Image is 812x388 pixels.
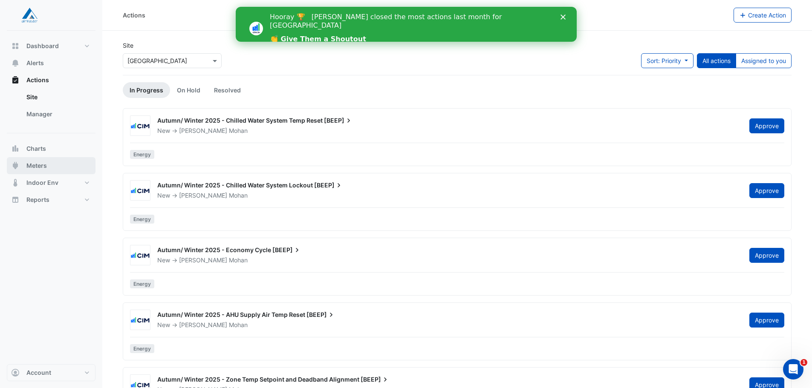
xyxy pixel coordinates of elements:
span: [BEEP] [306,310,335,319]
span: Reports [26,195,49,204]
button: Meters [7,157,95,174]
button: Dashboard [7,37,95,55]
span: New [157,192,170,199]
span: Sort: Priority [647,57,681,64]
span: Approve [755,187,779,194]
span: Approve [755,316,779,324]
button: Charts [7,140,95,157]
span: Approve [755,122,779,129]
app-icon: Actions [11,76,20,84]
span: Account [26,368,51,377]
button: Reports [7,191,95,208]
button: Create Action [734,8,792,23]
span: Autumn/ Winter 2025 - AHU Supply Air Temp Reset [157,311,305,318]
div: Close [325,8,333,13]
span: New [157,256,170,264]
button: Approve [749,248,784,263]
span: Autumn/ Winter 2025 - Zone Temp Setpoint and Deadband Alignment [157,376,359,383]
app-icon: Reports [11,195,20,204]
span: Indoor Env [26,178,58,187]
a: In Progress [123,82,170,98]
app-icon: Charts [11,144,20,153]
button: Sort: Priority [641,53,694,68]
img: CIM [130,122,150,130]
span: [PERSON_NAME] [179,192,227,199]
span: Autumn/ Winter 2025 - Chilled Water System Lockout [157,181,313,189]
img: CIM [130,187,150,195]
app-icon: Alerts [11,59,20,67]
span: Mohan [229,191,248,200]
div: Actions [123,11,145,20]
button: All actions [697,53,736,68]
a: On Hold [170,82,207,98]
img: Company Logo [10,7,49,24]
span: [PERSON_NAME] [179,127,227,134]
a: 👏 Give Them a Shoutout [34,28,130,37]
span: [BEEP] [272,246,301,254]
span: 1 [800,359,807,366]
span: Autumn/ Winter 2025 - Chilled Water System Temp Reset [157,117,323,124]
span: [PERSON_NAME] [179,321,227,328]
span: [PERSON_NAME] [179,256,227,264]
button: Approve [749,118,784,133]
span: Meters [26,161,47,170]
app-icon: Dashboard [11,42,20,50]
iframe: Intercom live chat banner [236,7,577,42]
a: Site [20,89,95,106]
img: CIM [130,251,150,260]
span: New [157,127,170,134]
span: Approve [755,252,779,259]
button: Account [7,364,95,381]
span: Energy [130,215,154,224]
span: -> [172,127,177,134]
app-icon: Meters [11,161,20,170]
button: Approve [749,313,784,328]
span: Energy [130,279,154,288]
span: -> [172,192,177,199]
a: Resolved [207,82,248,98]
button: Alerts [7,55,95,72]
span: Energy [130,150,154,159]
span: Energy [130,344,154,353]
span: New [157,321,170,328]
span: Create Action [748,11,786,19]
span: Actions [26,76,49,84]
button: Assigned to you [736,53,792,68]
label: Site [123,41,133,50]
span: Mohan [229,126,248,135]
a: Manager [20,106,95,123]
button: Approve [749,183,784,198]
span: -> [172,256,177,264]
button: Indoor Env [7,174,95,191]
iframe: Intercom live chat [783,359,803,379]
span: [BEEP] [361,375,390,384]
span: Alerts [26,59,44,67]
div: Actions [7,89,95,126]
span: -> [172,321,177,328]
span: [BEEP] [314,181,343,190]
span: Mohan [229,256,248,264]
span: Mohan [229,321,248,329]
span: Dashboard [26,42,59,50]
span: Charts [26,144,46,153]
span: [BEEP] [324,116,353,125]
button: Actions [7,72,95,89]
img: CIM [130,316,150,325]
app-icon: Indoor Env [11,178,20,187]
span: Autumn/ Winter 2025 - Economy Cycle [157,246,271,253]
